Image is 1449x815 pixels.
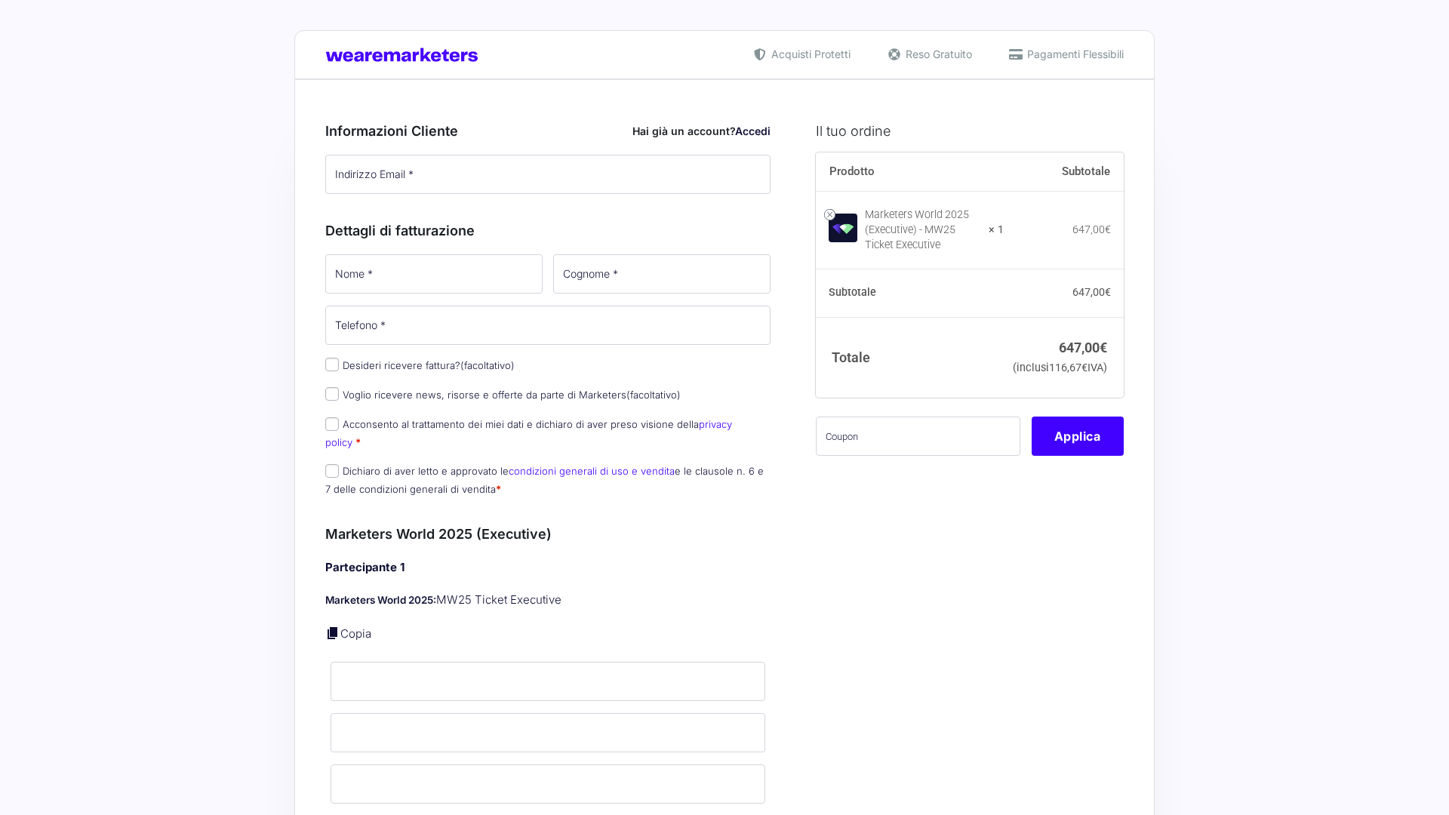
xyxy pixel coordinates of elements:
a: Accedi [735,125,771,137]
input: Voglio ricevere news, risorse e offerte da parte di Marketers(facoltativo) [325,387,339,401]
th: Subtotale [816,269,1004,318]
p: MW25 Ticket Executive [325,592,771,609]
a: Copia i dettagli dell'acquirente [325,626,340,641]
a: condizioni generali di uso e vendita [509,465,675,477]
a: privacy policy [325,418,732,447]
input: Coupon [816,417,1020,456]
label: Desideri ricevere fattura? [325,359,515,371]
th: Totale [816,317,1004,398]
span: € [1100,340,1107,355]
input: Dichiaro di aver letto e approvato lecondizioni generali di uso e venditae le clausole n. 6 e 7 d... [325,464,339,478]
h3: Dettagli di fatturazione [325,220,771,241]
span: € [1081,361,1088,374]
h3: Informazioni Cliente [325,121,771,141]
input: Nome * [325,254,543,294]
strong: Marketers World 2025: [325,594,436,606]
a: Copia [340,626,371,641]
input: Telefono * [325,306,771,345]
bdi: 647,00 [1059,340,1107,355]
div: Hai già un account? [632,123,771,139]
th: Subtotale [1004,152,1124,192]
h3: Il tuo ordine [816,121,1124,141]
label: Voglio ricevere news, risorse e offerte da parte di Marketers [325,389,681,401]
input: Acconsento al trattamento dei miei dati e dichiaro di aver preso visione dellaprivacy policy [325,417,339,431]
span: (facoltativo) [626,389,681,401]
input: Indirizzo Email * [325,155,771,194]
span: € [1105,223,1111,235]
input: Desideri ricevere fattura?(facoltativo) [325,358,339,371]
small: (inclusi IVA) [1013,361,1107,374]
span: (facoltativo) [460,359,515,371]
button: Applica [1032,417,1124,456]
div: Marketers World 2025 (Executive) - MW25 Ticket Executive [865,208,979,253]
th: Prodotto [816,152,1004,192]
label: Dichiaro di aver letto e approvato le e le clausole n. 6 e 7 delle condizioni generali di vendita [325,465,764,494]
span: Reso Gratuito [902,46,972,62]
bdi: 647,00 [1072,286,1111,298]
span: Pagamenti Flessibili [1023,46,1124,62]
img: Marketers World 2025 (Executive) - MW25 Ticket Executive [829,214,857,242]
label: Acconsento al trattamento dei miei dati e dichiaro di aver preso visione della [325,418,732,447]
span: € [1105,286,1111,298]
span: Acquisti Protetti [768,46,851,62]
h3: Marketers World 2025 (Executive) [325,524,771,544]
span: 116,67 [1049,361,1088,374]
input: Cognome * [553,254,771,294]
strong: × 1 [989,223,1004,238]
bdi: 647,00 [1072,223,1111,235]
h4: Partecipante 1 [325,559,771,577]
